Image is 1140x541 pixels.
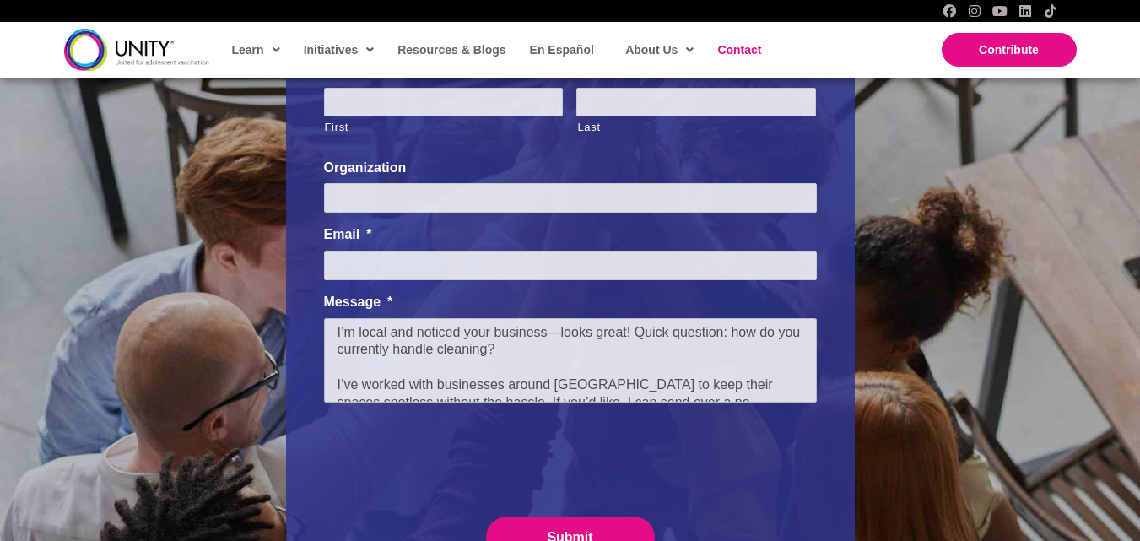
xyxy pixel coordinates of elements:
a: Resources & Blogs [389,30,512,69]
span: Resources & Blogs [397,43,505,57]
a: About Us [617,30,700,69]
span: About Us [625,37,694,62]
label: First [325,117,564,138]
a: TikTok [1044,4,1057,18]
a: LinkedIn [1018,4,1032,18]
a: Contribute [942,33,1077,67]
label: Organization [324,160,817,177]
span: Initiatives [304,37,375,62]
span: Contact [717,43,761,57]
label: Message [324,294,817,311]
a: Instagram [968,4,981,18]
a: En Español [521,30,601,69]
span: Contribute [979,43,1039,57]
label: Email [324,226,817,244]
a: Facebook [943,4,956,18]
span: En Español [530,43,594,57]
span: Learn [232,37,280,62]
img: unity-logo-dark [64,29,209,70]
a: Contact [709,30,768,69]
iframe: reCAPTCHA [324,424,581,490]
label: Last [577,117,816,138]
a: YouTube [993,4,1007,18]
